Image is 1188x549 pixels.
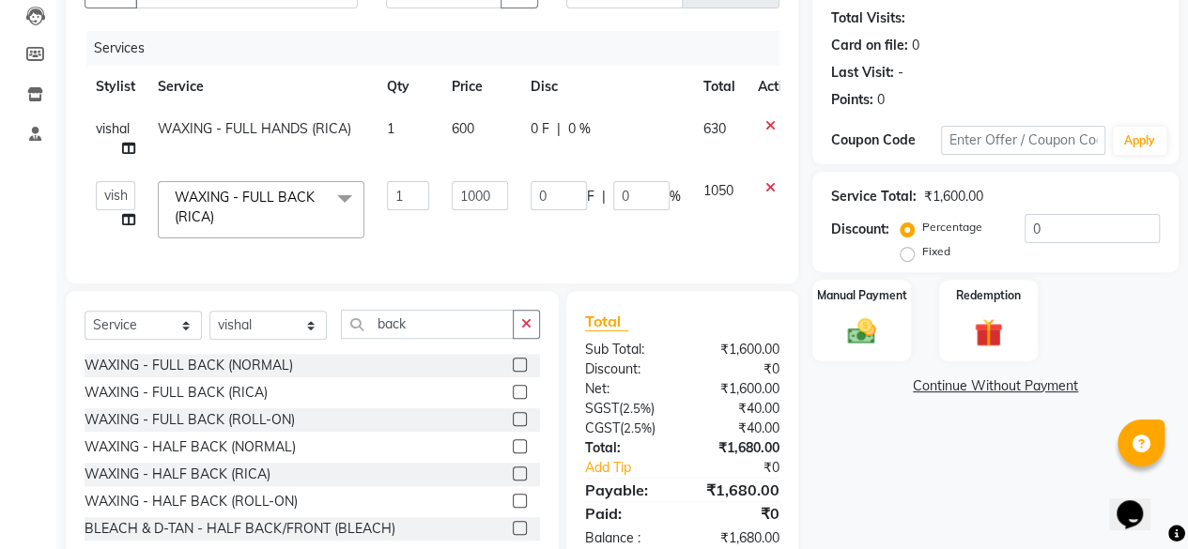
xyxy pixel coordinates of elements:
[519,66,692,108] th: Disc
[96,120,130,137] span: vishal
[1113,127,1166,155] button: Apply
[587,187,594,206] span: F
[387,120,394,137] span: 1
[85,437,296,457] div: WAXING - HALF BACK (NORMAL)
[682,340,794,359] div: ₹1,600.00
[85,66,147,108] th: Stylist
[585,400,619,417] span: SGST
[571,502,683,525] div: Paid:
[877,90,885,110] div: 0
[817,287,907,304] label: Manual Payment
[341,310,514,339] input: Search or Scan
[816,376,1175,396] a: Continue Without Payment
[571,399,683,419] div: ( )
[682,479,794,501] div: ₹1,680.00
[898,63,903,83] div: -
[571,458,701,478] a: Add Tip
[623,401,651,416] span: 2.5%
[831,8,905,28] div: Total Visits:
[452,120,474,137] span: 600
[571,379,683,399] div: Net:
[682,502,794,525] div: ₹0
[703,182,733,199] span: 1050
[85,465,270,484] div: WAXING - HALF BACK (RICA)
[602,187,606,206] span: |
[682,438,794,458] div: ₹1,680.00
[147,66,376,108] th: Service
[839,315,885,348] img: _cash.svg
[624,420,652,435] span: 2.5%
[85,492,298,511] div: WAXING - HALF BACK (ROLL-ON)
[682,528,794,548] div: ₹1,680.00
[682,379,794,399] div: ₹1,600.00
[831,187,917,206] div: Service Total:
[1109,474,1169,530] iframe: chat widget
[571,479,683,501] div: Payable:
[682,419,794,438] div: ₹40.00
[557,119,561,139] span: |
[831,36,908,55] div: Card on file:
[531,119,549,139] span: 0 F
[912,36,919,55] div: 0
[571,340,683,359] div: Sub Total:
[568,119,591,139] span: 0 %
[703,120,726,137] span: 630
[692,66,747,108] th: Total
[747,66,809,108] th: Action
[701,458,794,478] div: ₹0
[670,187,681,206] span: %
[85,356,293,375] div: WAXING - FULL BACK (NORMAL)
[571,528,683,548] div: Balance :
[924,187,983,206] div: ₹1,600.00
[86,31,794,66] div: Services
[571,438,683,458] div: Total:
[941,126,1105,155] input: Enter Offer / Coupon Code
[440,66,519,108] th: Price
[585,312,628,331] span: Total
[85,383,268,403] div: WAXING - FULL BACK (RICA)
[214,208,223,225] a: x
[376,66,440,108] th: Qty
[571,419,683,438] div: ( )
[175,189,315,225] span: WAXING - FULL BACK (RICA)
[682,399,794,419] div: ₹40.00
[682,359,794,379] div: ₹0
[831,220,889,239] div: Discount:
[831,130,941,150] div: Coupon Code
[85,410,295,430] div: WAXING - FULL BACK (ROLL-ON)
[922,219,982,236] label: Percentage
[85,519,395,539] div: BLEACH & D-TAN - HALF BACK/FRONT (BLEACH)
[585,419,620,436] span: CGST
[158,120,351,137] span: WAXING - FULL HANDS (RICA)
[922,243,950,260] label: Fixed
[956,287,1021,304] label: Redemption
[831,63,894,83] div: Last Visit:
[965,315,1011,350] img: _gift.svg
[831,90,873,110] div: Points:
[571,359,683,379] div: Discount:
